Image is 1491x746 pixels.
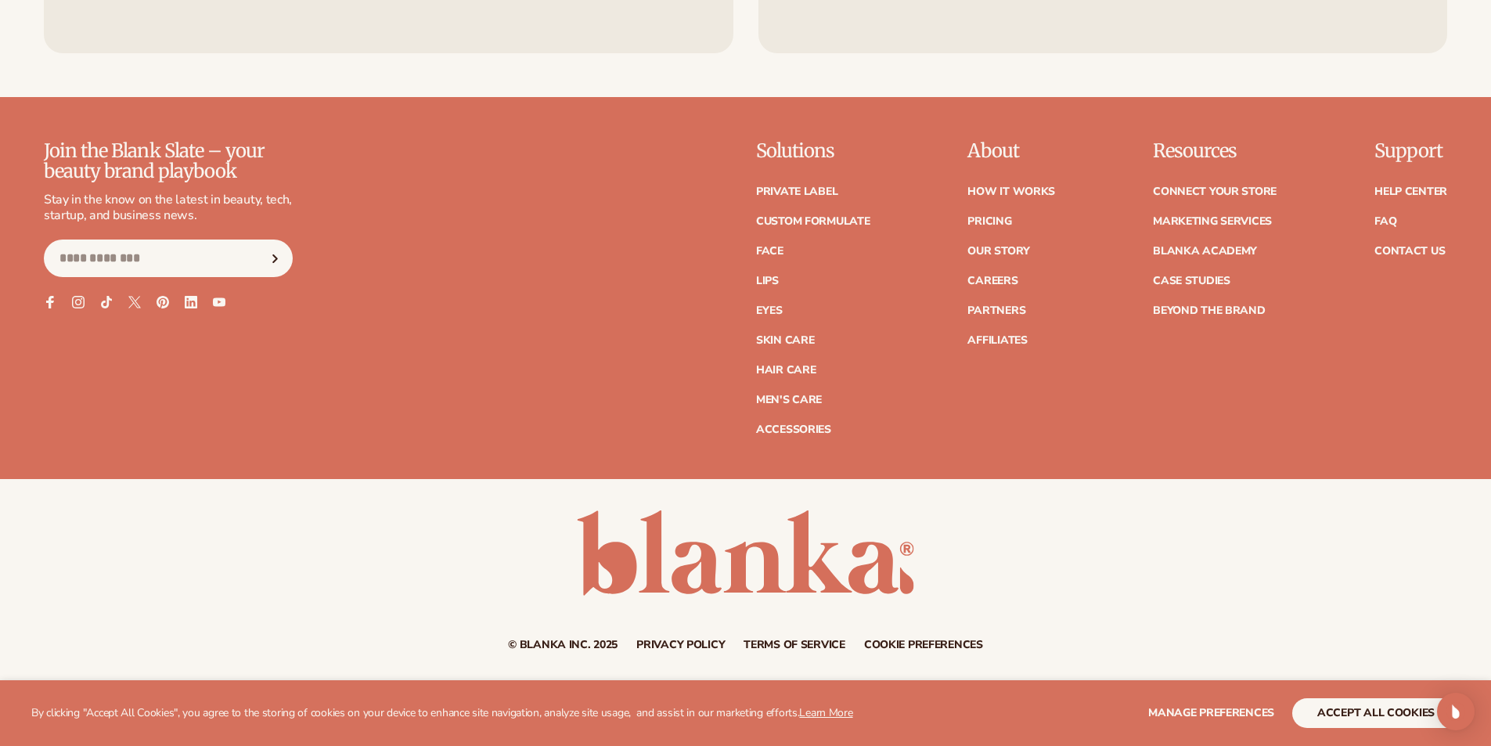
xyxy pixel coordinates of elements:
[1153,141,1277,161] p: Resources
[967,141,1055,161] p: About
[967,186,1055,197] a: How It Works
[1292,698,1460,728] button: accept all cookies
[636,640,725,650] a: Privacy policy
[756,305,783,316] a: Eyes
[1153,246,1257,257] a: Blanka Academy
[1374,246,1445,257] a: Contact Us
[967,276,1017,287] a: Careers
[1437,693,1475,730] div: Open Intercom Messenger
[756,246,783,257] a: Face
[1153,305,1266,316] a: Beyond the brand
[756,335,814,346] a: Skin Care
[1153,186,1277,197] a: Connect your store
[44,141,293,182] p: Join the Blank Slate – your beauty brand playbook
[1374,186,1447,197] a: Help Center
[1153,276,1230,287] a: Case Studies
[756,141,870,161] p: Solutions
[508,637,618,652] small: © Blanka Inc. 2025
[756,365,816,376] a: Hair Care
[967,305,1025,316] a: Partners
[756,276,779,287] a: Lips
[967,216,1011,227] a: Pricing
[1374,141,1447,161] p: Support
[31,707,853,720] p: By clicking "Accept All Cookies", you agree to the storing of cookies on your device to enhance s...
[967,246,1029,257] a: Our Story
[258,240,292,277] button: Subscribe
[756,216,870,227] a: Custom formulate
[799,705,852,720] a: Learn More
[1148,705,1274,720] span: Manage preferences
[756,424,831,435] a: Accessories
[864,640,983,650] a: Cookie preferences
[967,335,1027,346] a: Affiliates
[1374,216,1396,227] a: FAQ
[756,395,822,405] a: Men's Care
[1148,698,1274,728] button: Manage preferences
[1153,216,1272,227] a: Marketing services
[756,186,837,197] a: Private label
[44,192,293,225] p: Stay in the know on the latest in beauty, tech, startup, and business news.
[744,640,845,650] a: Terms of service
